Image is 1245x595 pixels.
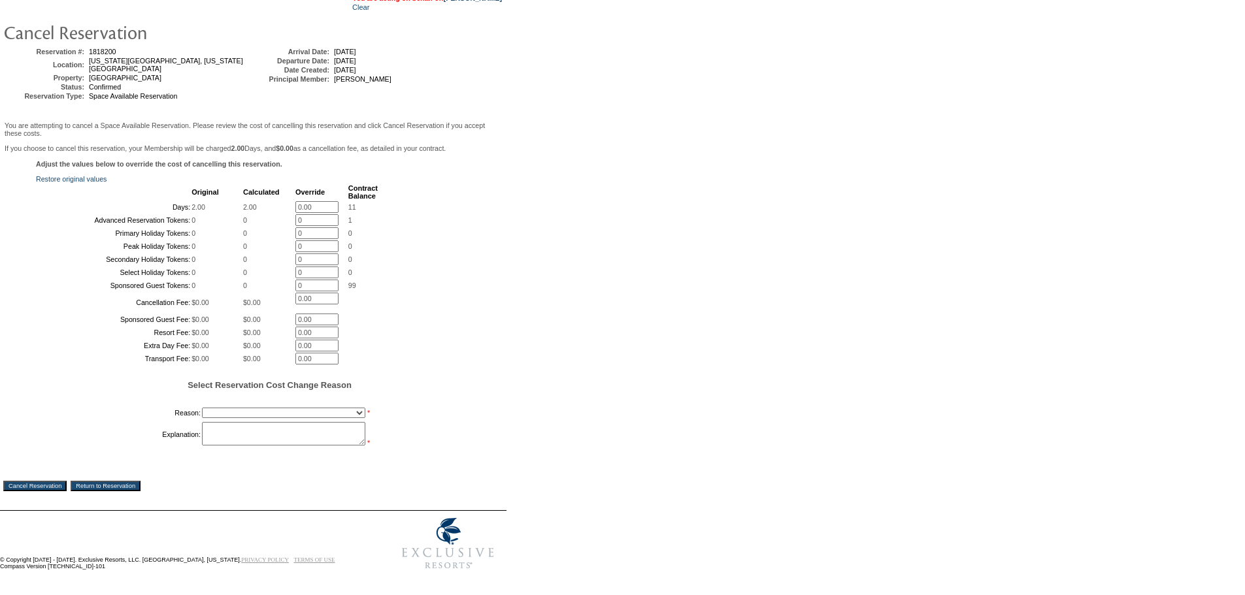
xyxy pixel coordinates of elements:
td: Status: [6,83,84,91]
span: 0 [243,229,247,237]
p: If you choose to cancel this reservation, your Membership will be charged Days, and as a cancella... [5,144,502,152]
td: Reservation Type: [6,92,84,100]
span: $0.00 [243,342,261,349]
td: Select Holiday Tokens: [37,266,190,278]
td: Days: [37,201,190,213]
b: 2.00 [231,144,245,152]
span: 0 [243,268,247,276]
span: 0 [348,268,352,276]
b: Calculated [243,188,280,196]
span: 0 [348,242,352,250]
span: $0.00 [243,355,261,362]
td: Advanced Reservation Tokens: [37,214,190,226]
span: $0.00 [243,315,261,323]
a: Clear [352,3,369,11]
td: Cancellation Fee: [37,293,190,312]
span: Space Available Reservation [89,92,177,100]
span: 0 [191,216,195,224]
b: $0.00 [276,144,293,152]
span: $0.00 [191,342,209,349]
span: 1 [348,216,352,224]
span: $0.00 [243,298,261,306]
span: 0 [191,281,195,289]
a: TERMS OF USE [294,556,335,563]
td: Transport Fee: [37,353,190,364]
span: [GEOGRAPHIC_DATA] [89,74,161,82]
span: 11 [348,203,356,211]
td: Arrival Date: [251,48,329,56]
b: Contract Balance [348,184,378,200]
td: Reservation #: [6,48,84,56]
p: You are attempting to cancel a Space Available Reservation. Please review the cost of cancelling ... [5,121,502,137]
span: [DATE] [334,66,356,74]
span: 0 [243,242,247,250]
b: Adjust the values below to override the cost of cancelling this reservation. [36,160,282,168]
span: [DATE] [334,57,356,65]
td: Departure Date: [251,57,329,65]
img: pgTtlCancelRes.gif [3,19,265,45]
span: 0 [191,242,195,250]
span: $0.00 [191,329,209,336]
td: Peak Holiday Tokens: [37,240,190,252]
span: 0 [191,229,195,237]
span: $0.00 [191,355,209,362]
a: Restore original values [36,175,107,183]
span: 99 [348,281,356,289]
td: Reason: [37,405,201,421]
td: Sponsored Guest Fee: [37,314,190,325]
img: Exclusive Resorts [390,511,506,576]
span: 0 [243,281,247,289]
a: PRIVACY POLICY [241,556,289,563]
span: $0.00 [191,315,209,323]
b: Original [191,188,219,196]
span: 2.00 [191,203,205,211]
span: 0 [243,255,247,263]
td: Primary Holiday Tokens: [37,227,190,239]
td: Extra Day Fee: [37,340,190,351]
span: [US_STATE][GEOGRAPHIC_DATA], [US_STATE][GEOGRAPHIC_DATA] [89,57,243,72]
b: Override [295,188,325,196]
input: Cancel Reservation [3,481,67,491]
span: 0 [348,255,352,263]
span: [PERSON_NAME] [334,75,391,83]
span: 0 [191,268,195,276]
h5: Select Reservation Cost Change Reason [36,380,503,390]
span: 1818200 [89,48,116,56]
span: 0 [243,216,247,224]
span: 2.00 [243,203,257,211]
input: Return to Reservation [71,481,141,491]
td: Secondary Holiday Tokens: [37,253,190,265]
td: Location: [6,57,84,72]
span: 0 [191,255,195,263]
span: 0 [348,229,352,237]
span: Confirmed [89,83,121,91]
td: Resort Fee: [37,327,190,338]
td: Sponsored Guest Tokens: [37,280,190,291]
td: Principal Member: [251,75,329,83]
span: $0.00 [243,329,261,336]
td: Date Created: [251,66,329,74]
span: $0.00 [191,298,209,306]
span: [DATE] [334,48,356,56]
td: Property: [6,74,84,82]
td: Explanation: [37,422,201,447]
